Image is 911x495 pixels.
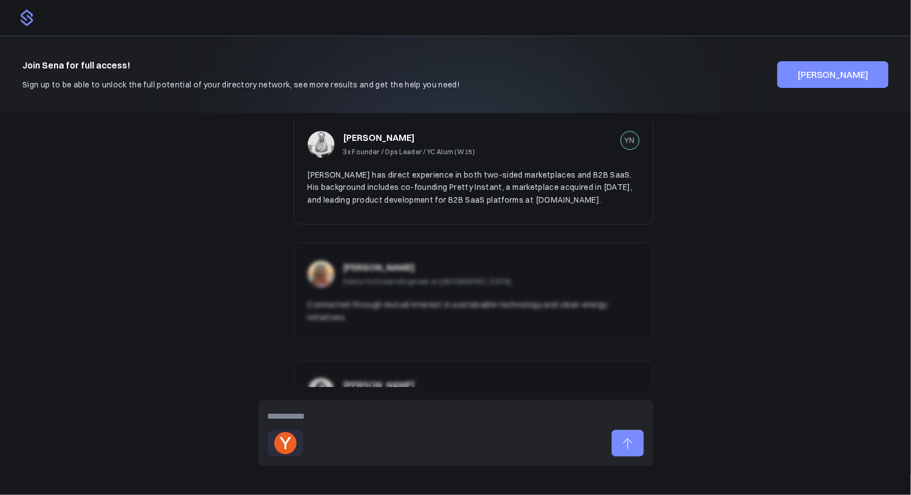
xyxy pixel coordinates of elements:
[777,61,889,88] button: [PERSON_NAME]
[623,134,637,147] div: YN
[294,360,653,459] a: [PERSON_NAME] Product Design Lead at UserFirst Connected through mutual interest in sustainable t...
[343,146,476,157] p: 3x Founder / Ops Leader / YC Alum (W15)
[22,58,460,72] h4: Join Sena for full access!
[308,131,335,158] img: fedd1c16c2b1bc3674e049fe5012c32f15295181.jpg
[294,112,653,224] a: [PERSON_NAME] 3x Founder / Ops Leader / YC Alum (W15) YN [PERSON_NAME] has direct experience in b...
[22,79,460,91] p: Sign up to be able to unlock the full potential of your directory network, see more results and g...
[343,131,415,144] h3: [PERSON_NAME]
[308,169,639,206] p: [PERSON_NAME] has direct experience in both two-sided marketplaces and B2B SaaS. His background i...
[274,432,297,454] img: ycombinator.com
[18,9,36,27] img: logo.png
[294,242,653,342] a: [PERSON_NAME] Senior Software Engineer at [GEOGRAPHIC_DATA] Connected through mutual interest in ...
